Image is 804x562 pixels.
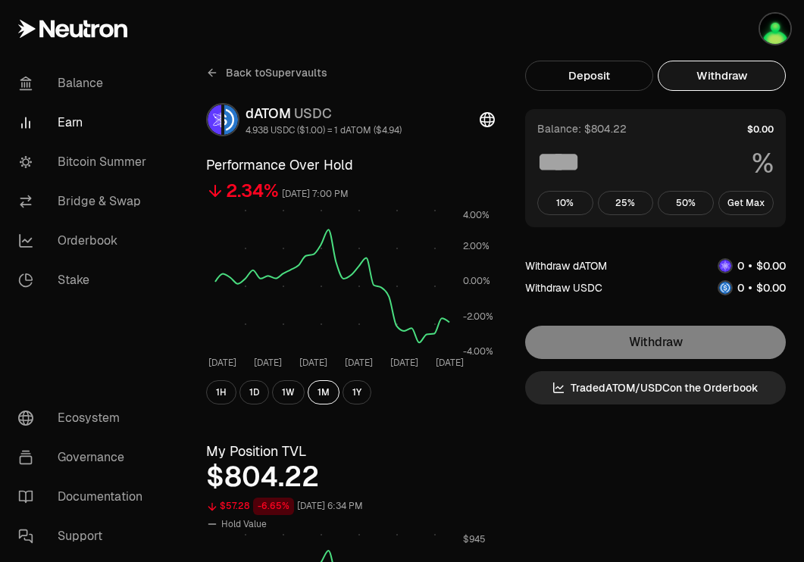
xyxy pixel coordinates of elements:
[463,311,493,323] tspan: -2.00%
[220,498,250,515] div: $57.28
[226,179,279,203] div: 2.34%
[525,258,607,273] div: Withdraw dATOM
[6,64,164,103] a: Balance
[719,260,731,272] img: dATOM Logo
[525,371,786,404] a: TradedATOM/USDCon the Orderbook
[246,103,402,124] div: dATOM
[752,148,774,179] span: %
[463,240,490,252] tspan: 2.00%
[6,438,164,477] a: Governance
[6,517,164,556] a: Support
[463,209,490,221] tspan: 4.00%
[6,221,164,261] a: Orderbook
[760,14,790,44] img: Atom Staking
[6,261,164,300] a: Stake
[206,155,495,176] h3: Performance Over Hold
[658,61,786,91] button: Withdraw
[226,65,327,80] span: Back to Supervaults
[6,477,164,517] a: Documentation
[208,357,236,369] tspan: [DATE]
[537,191,593,215] button: 10%
[221,518,267,530] span: Hold Value
[390,357,418,369] tspan: [DATE]
[294,105,332,122] span: USDC
[297,498,363,515] div: [DATE] 6:34 PM
[206,462,495,492] div: $804.22
[6,398,164,438] a: Ecosystem
[6,182,164,221] a: Bridge & Swap
[206,441,495,462] h3: My Position TVL
[537,121,627,136] div: Balance: $804.22
[254,357,282,369] tspan: [DATE]
[718,191,774,215] button: Get Max
[6,142,164,182] a: Bitcoin Summer
[658,191,714,215] button: 50%
[345,357,373,369] tspan: [DATE]
[525,280,602,295] div: Withdraw USDC
[246,124,402,136] div: 4.938 USDC ($1.00) = 1 dATOM ($4.94)
[6,103,164,142] a: Earn
[206,380,236,404] button: 1H
[208,105,221,135] img: dATOM Logo
[463,275,490,287] tspan: 0.00%
[525,61,653,91] button: Deposit
[308,380,339,404] button: 1M
[299,357,327,369] tspan: [DATE]
[343,380,371,404] button: 1Y
[463,533,486,545] tspan: $945
[239,380,269,404] button: 1D
[463,345,493,357] tspan: -4.00%
[272,380,305,404] button: 1W
[253,498,294,515] div: -6.65%
[206,61,327,85] a: Back toSupervaults
[436,357,464,369] tspan: [DATE]
[282,186,349,203] div: [DATE] 7:00 PM
[598,191,654,215] button: 25%
[224,105,238,135] img: USDC Logo
[719,282,731,294] img: USDC Logo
